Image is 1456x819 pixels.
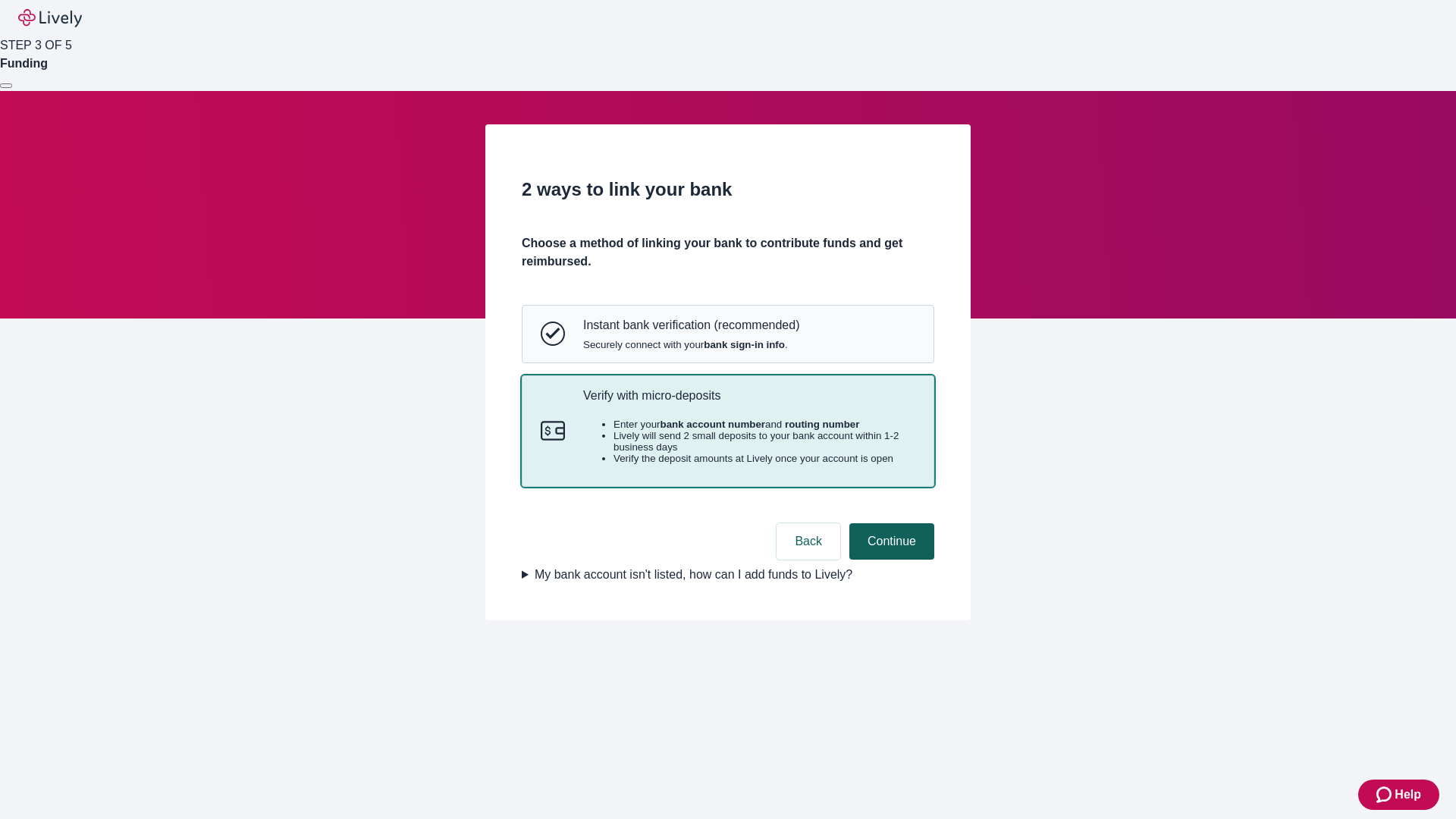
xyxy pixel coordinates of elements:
summary: My bank account isn't listed, how can I add funds to Lively? [522,566,934,584]
span: Securely connect with your . [583,339,799,350]
span: Help [1395,786,1421,804]
svg: Micro-deposits [541,419,565,443]
img: Lively [18,9,82,27]
strong: routing number [785,419,859,430]
svg: Zendesk support icon [1376,786,1395,804]
button: Micro-depositsVerify with micro-depositsEnter yourbank account numberand routing numberLively wil... [522,376,934,487]
li: Enter your and [613,419,915,430]
strong: bank account number [661,419,766,430]
h2: 2 ways to link your bank [522,176,934,203]
h4: Choose a method of linking your bank to contribute funds and get reimbursed. [522,234,934,271]
strong: bank sign-in info [704,339,785,350]
p: Verify with micro-deposits [583,388,915,403]
li: Lively will send 2 small deposits to your bank account within 1-2 business days [613,430,915,453]
button: Instant bank verificationInstant bank verification (recommended)Securely connect with yourbank si... [522,306,934,362]
button: Zendesk support iconHelp [1358,780,1439,810]
li: Verify the deposit amounts at Lively once your account is open [613,453,915,464]
svg: Instant bank verification [541,322,565,346]
button: Back [777,523,840,560]
button: Continue [849,523,934,560]
p: Instant bank verification (recommended) [583,318,799,332]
